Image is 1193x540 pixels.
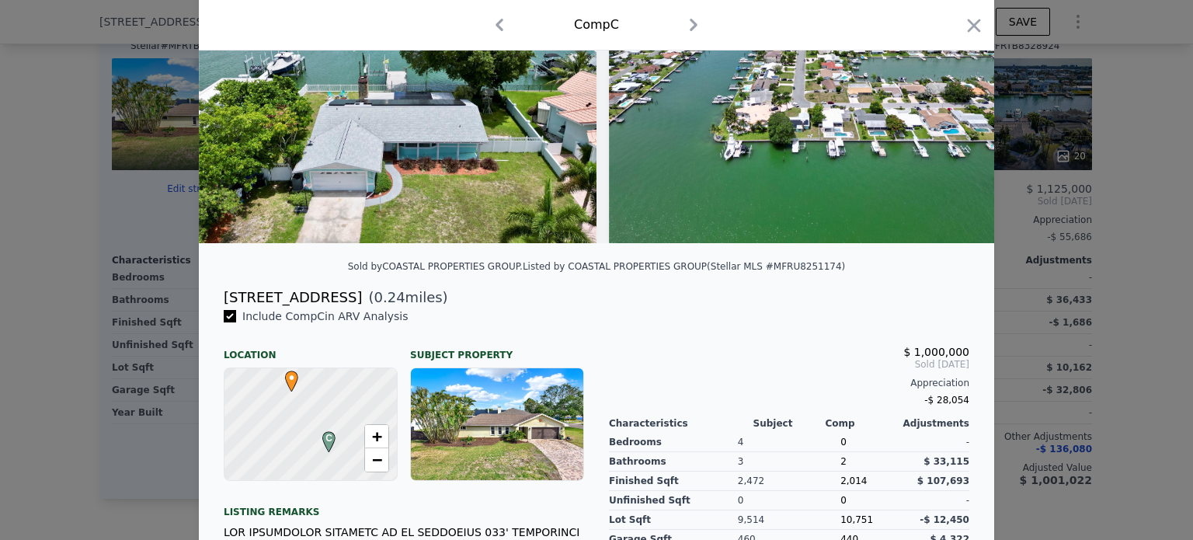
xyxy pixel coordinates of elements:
[374,289,405,305] span: 0.24
[609,433,738,452] div: Bedrooms
[362,287,447,308] span: ( miles)
[905,433,969,452] div: -
[738,472,840,491] div: 2,472
[897,417,969,430] div: Adjustments
[318,431,339,445] span: C
[840,437,847,448] span: 0
[609,491,738,510] div: Unfinished Sqft
[609,417,753,430] div: Characteristics
[574,16,619,34] div: Comp C
[923,456,969,467] span: $ 33,115
[224,287,362,308] div: [STREET_ADDRESS]
[738,452,840,472] div: 3
[738,510,840,530] div: 9,514
[609,472,738,491] div: Finished Sqft
[224,493,584,518] div: Listing remarks
[917,476,969,486] span: $ 107,693
[281,371,290,380] div: •
[825,417,897,430] div: Comp
[348,261,523,272] div: Sold by COASTAL PROPERTIES GROUP .
[523,261,845,272] div: Listed by COASTAL PROPERTIES GROUP (Stellar MLS #MFRU8251174)
[753,417,826,430] div: Subject
[609,510,738,530] div: Lot Sqft
[840,476,867,486] span: 2,014
[372,450,382,469] span: −
[609,377,969,389] div: Appreciation
[410,336,584,361] div: Subject Property
[920,514,969,525] span: -$ 12,450
[609,358,969,371] span: Sold [DATE]
[281,366,302,389] span: •
[738,433,840,452] div: 4
[924,395,969,406] span: -$ 28,054
[840,495,847,506] span: 0
[236,310,415,322] span: Include Comp C in ARV Analysis
[609,452,738,472] div: Bathrooms
[224,336,398,361] div: Location
[905,491,969,510] div: -
[840,514,873,525] span: 10,751
[372,427,382,446] span: +
[365,425,388,448] a: Zoom in
[318,431,328,441] div: C
[840,452,905,472] div: 2
[903,346,969,358] span: $ 1,000,000
[738,491,840,510] div: 0
[365,448,388,472] a: Zoom out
